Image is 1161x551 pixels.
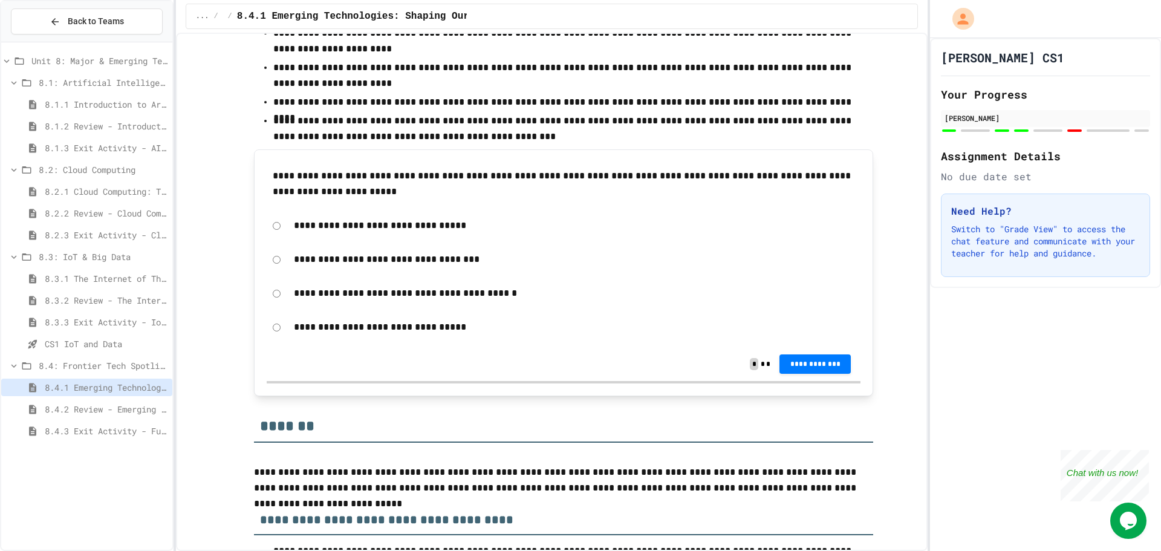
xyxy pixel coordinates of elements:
[11,8,163,34] button: Back to Teams
[941,169,1150,184] div: No due date set
[45,425,167,437] span: 8.4.3 Exit Activity - Future Tech Challenge
[945,112,1146,123] div: [PERSON_NAME]
[39,250,167,263] span: 8.3: IoT & Big Data
[940,5,977,33] div: My Account
[45,120,167,132] span: 8.1.2 Review - Introduction to Artificial Intelligence
[45,381,167,394] span: 8.4.1 Emerging Technologies: Shaping Our Digital Future
[196,11,209,21] span: ...
[228,11,232,21] span: /
[941,86,1150,103] h2: Your Progress
[45,294,167,307] span: 8.3.2 Review - The Internet of Things and Big Data
[31,54,167,67] span: Unit 8: Major & Emerging Technologies
[941,49,1064,66] h1: [PERSON_NAME] CS1
[45,403,167,416] span: 8.4.2 Review - Emerging Technologies: Shaping Our Digital Future
[45,316,167,328] span: 8.3.3 Exit Activity - IoT Data Detective Challenge
[39,359,167,372] span: 8.4: Frontier Tech Spotlight
[951,223,1140,259] p: Switch to "Grade View" to access the chat feature and communicate with your teacher for help and ...
[45,272,167,285] span: 8.3.1 The Internet of Things and Big Data: Our Connected Digital World
[39,163,167,176] span: 8.2: Cloud Computing
[39,76,167,89] span: 8.1: Artificial Intelligence Basics
[213,11,218,21] span: /
[951,204,1140,218] h3: Need Help?
[45,229,167,241] span: 8.2.3 Exit Activity - Cloud Service Detective
[45,337,167,350] span: CS1 IoT and Data
[45,98,167,111] span: 8.1.1 Introduction to Artificial Intelligence
[45,142,167,154] span: 8.1.3 Exit Activity - AI Detective
[45,207,167,220] span: 8.2.2 Review - Cloud Computing
[941,148,1150,165] h2: Assignment Details
[45,185,167,198] span: 8.2.1 Cloud Computing: Transforming the Digital World
[237,9,556,24] span: 8.4.1 Emerging Technologies: Shaping Our Digital Future
[1061,450,1149,501] iframe: chat widget
[1110,503,1149,539] iframe: chat widget
[68,15,124,28] span: Back to Teams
